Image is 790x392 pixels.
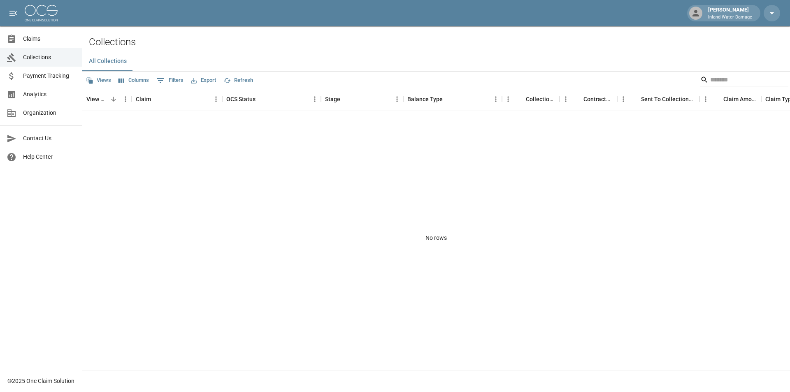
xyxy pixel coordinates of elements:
div: Balance Type [407,88,443,111]
span: Help Center [23,153,75,161]
button: Menu [119,93,132,105]
div: Claim [136,88,151,111]
div: Contractor Amount [560,88,617,111]
button: Sort [712,93,723,105]
span: Claims [23,35,75,43]
div: © 2025 One Claim Solution [7,377,74,385]
button: Sort [572,93,583,105]
button: Sort [443,93,454,105]
button: Refresh [221,74,255,87]
button: Views [84,74,113,87]
button: Menu [309,93,321,105]
button: open drawer [5,5,21,21]
img: ocs-logo-white-transparent.png [25,5,58,21]
div: Sent To Collections Date [617,88,699,111]
button: Sort [514,93,526,105]
div: Claim [132,88,222,111]
button: Menu [490,93,502,105]
button: Show filters [154,74,186,87]
button: Menu [502,93,514,105]
button: Sort [630,93,641,105]
button: Menu [391,93,403,105]
button: Menu [210,93,222,105]
button: Export [189,74,218,87]
span: Analytics [23,90,75,99]
button: Sort [256,93,267,105]
button: Menu [699,93,712,105]
div: Stage [325,88,340,111]
div: Collections Fee [502,88,560,111]
div: OCS Status [226,88,256,111]
button: Menu [560,93,572,105]
div: View Collection [82,88,132,111]
button: Sort [340,93,352,105]
span: Organization [23,109,75,117]
button: Sort [108,93,119,105]
div: Stage [321,88,403,111]
div: dynamic tabs [82,51,790,71]
div: Claim Amount [723,88,757,111]
div: Collections Fee [526,88,555,111]
button: Select columns [116,74,151,87]
span: Contact Us [23,134,75,143]
button: All Collections [82,51,133,71]
span: Collections [23,53,75,62]
div: [PERSON_NAME] [705,6,755,21]
div: View Collection [86,88,108,111]
span: Payment Tracking [23,72,75,80]
h2: Collections [89,36,790,48]
div: Search [700,73,788,88]
div: Sent To Collections Date [641,88,695,111]
p: Inland Water Damage [708,14,752,21]
div: No rows [82,111,790,364]
button: Sort [151,93,163,105]
button: Menu [617,93,630,105]
div: Balance Type [403,88,502,111]
div: Claim Amount [699,88,761,111]
div: OCS Status [222,88,321,111]
div: Contractor Amount [583,88,613,111]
